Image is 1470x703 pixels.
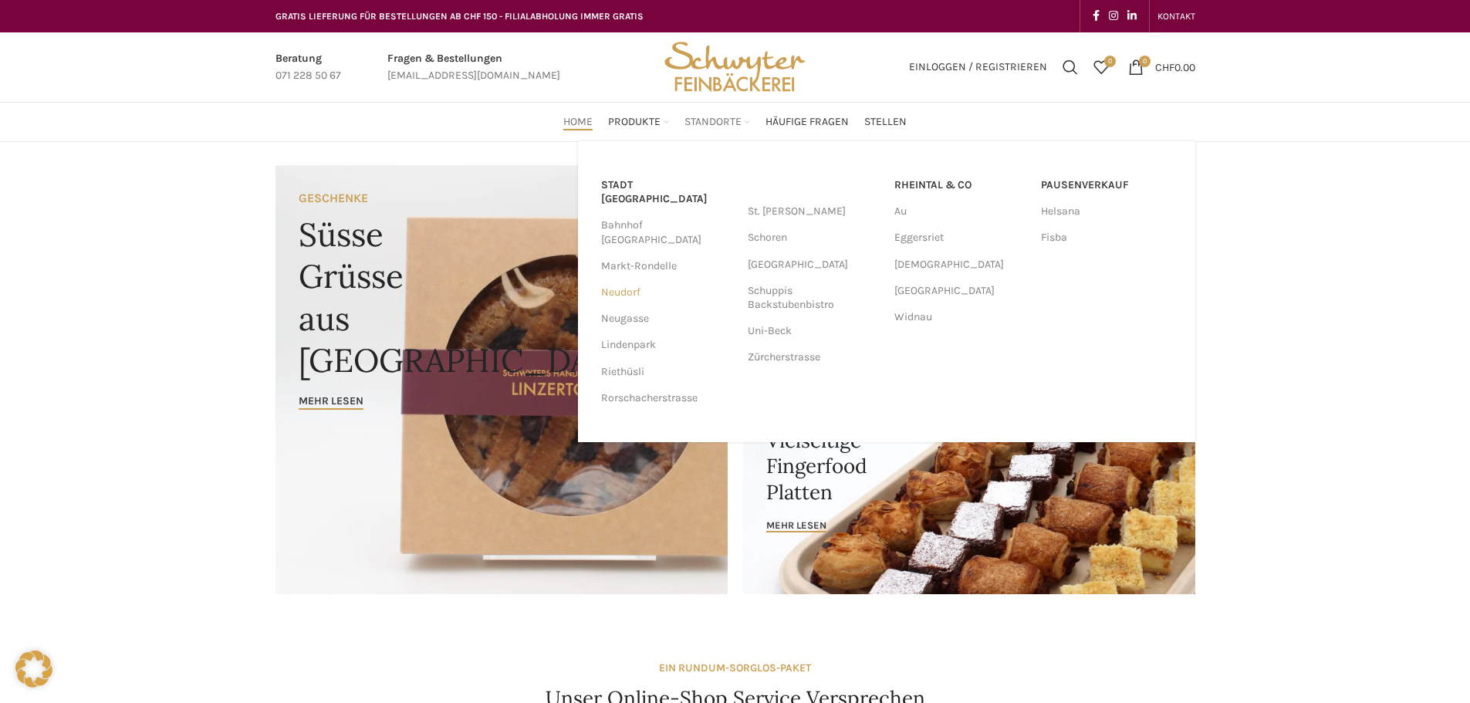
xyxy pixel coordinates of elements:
a: St. [PERSON_NAME] [748,198,879,225]
span: 0 [1139,56,1151,67]
span: Einloggen / Registrieren [909,62,1047,73]
a: RHEINTAL & CO [894,172,1026,198]
div: Meine Wunschliste [1086,52,1117,83]
a: 0 [1086,52,1117,83]
a: Infobox link [387,50,560,85]
span: GRATIS LIEFERUNG FÜR BESTELLUNGEN AB CHF 150 - FILIALABHOLUNG IMMER GRATIS [275,11,644,22]
a: Neugasse [601,306,732,332]
a: Einloggen / Registrieren [901,52,1055,83]
div: Secondary navigation [1150,1,1203,32]
span: CHF [1155,60,1174,73]
a: [GEOGRAPHIC_DATA] [748,252,879,278]
a: Riethüsli [601,359,732,385]
a: Site logo [659,59,810,73]
a: KONTAKT [1157,1,1195,32]
a: Stellen [864,106,907,137]
a: Facebook social link [1088,5,1104,27]
a: Schuppis Backstubenbistro [748,278,879,318]
img: Bäckerei Schwyter [659,32,810,102]
a: Suchen [1055,52,1086,83]
strong: EIN RUNDUM-SORGLOS-PAKET [659,661,811,674]
a: Linkedin social link [1123,5,1141,27]
a: Home [563,106,593,137]
a: Banner link [275,165,728,594]
a: Markt-Rondelle [601,253,732,279]
a: [DEMOGRAPHIC_DATA] [894,252,1026,278]
div: Main navigation [268,106,1203,137]
span: Häufige Fragen [765,115,849,130]
a: Rorschacherstrasse [601,385,732,411]
span: Standorte [684,115,742,130]
a: 0 CHF0.00 [1120,52,1203,83]
a: Lindenpark [601,332,732,358]
a: [GEOGRAPHIC_DATA] [894,278,1026,304]
a: Bahnhof [GEOGRAPHIC_DATA] [601,212,732,252]
a: Uni-Beck [748,318,879,344]
a: Neudorf [601,279,732,306]
a: Helsana [1041,198,1172,225]
a: Infobox link [275,50,341,85]
a: Standorte [684,106,750,137]
a: Au [894,198,1026,225]
a: Fisba [1041,225,1172,251]
span: Home [563,115,593,130]
span: KONTAKT [1157,11,1195,22]
a: Pausenverkauf [1041,172,1172,198]
bdi: 0.00 [1155,60,1195,73]
span: 0 [1104,56,1116,67]
a: Schoren [748,225,879,251]
a: Widnau [894,304,1026,330]
span: Stellen [864,115,907,130]
span: Produkte [608,115,661,130]
a: Eggersriet [894,225,1026,251]
a: Instagram social link [1104,5,1123,27]
a: Stadt [GEOGRAPHIC_DATA] [601,172,732,212]
a: Zürcherstrasse [748,344,879,370]
a: Häufige Fragen [765,106,849,137]
a: Produkte [608,106,669,137]
a: Banner link [743,379,1195,594]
